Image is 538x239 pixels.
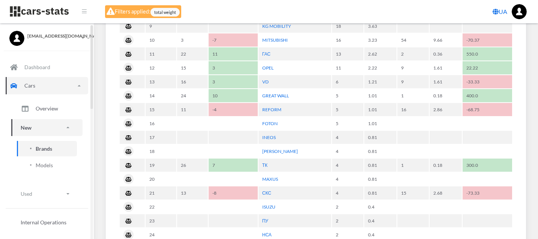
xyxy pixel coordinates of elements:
td: 1.01 [364,89,397,102]
td: 16 [332,33,364,47]
a: MITSUBISHI [262,37,288,43]
a: REFORM [262,107,281,112]
td: 4 [332,172,364,186]
a: Overview [11,99,83,118]
td: 1 [397,159,429,172]
td: 16 [397,103,429,116]
a: [PERSON_NAME] [262,148,298,154]
td: 54 [397,33,429,47]
td: 24 [177,89,208,102]
a: ГАС [262,51,271,57]
td: 11 [209,47,258,61]
td: 11 [332,61,364,74]
p: Used [21,189,32,198]
a: Used [11,185,83,202]
td: 9 [397,75,429,88]
td: 4 [332,145,364,158]
p: Cars [24,81,35,90]
a: ТК [262,162,267,168]
td: 20 [146,172,176,186]
span: total weight [150,8,180,17]
td: 9.66 [430,33,462,47]
a: ПУ [262,218,268,224]
td: 1.61 [430,75,462,88]
td: 9 [397,61,429,74]
a: НСА [262,232,272,237]
td: 2.22 [364,61,397,74]
a: FOTON [262,121,278,126]
td: -7 [209,33,258,47]
td: 0.81 [364,159,397,172]
td: 0.81 [364,145,397,158]
span: Brands [36,145,52,153]
a: Dashboard [6,59,88,76]
a: VD [262,79,269,85]
td: 3 [209,61,258,74]
td: 7 [209,159,258,172]
td: 13 [177,186,208,200]
td: 4 [332,159,364,172]
td: 12 [146,61,176,74]
td: 5 [332,117,364,130]
td: 3 [177,33,208,47]
td: 11 [177,103,208,116]
td: 2 [332,200,364,213]
td: 3.23 [364,33,397,47]
td: 4 [332,186,364,200]
img: navbar brand [9,6,69,17]
td: -73.33 [463,186,512,200]
td: 400.0 [463,89,512,102]
td: 14 [146,89,176,102]
a: ISUZU [262,204,275,210]
td: -4 [209,103,258,116]
td: 0.4 [364,200,397,213]
div: Filters applied: [105,5,181,18]
img: ... [512,4,527,19]
td: 2 [397,47,429,61]
a: СКС [262,190,271,196]
td: 22 [146,200,176,213]
a: Cars [6,77,88,94]
td: 550.0 [463,47,512,61]
td: 15 [146,103,176,116]
td: 0.36 [430,47,462,61]
span: [EMAIL_ADDRESS][DOMAIN_NAME] [27,33,84,39]
td: 10 [209,89,258,102]
a: UA [490,4,510,19]
td: 2.68 [430,186,462,200]
td: 1.61 [430,61,462,74]
td: 0.18 [430,159,462,172]
td: 3 [209,75,258,88]
td: 2.62 [364,47,397,61]
a: OPEL [262,65,274,71]
td: 21 [146,186,176,200]
a: KG MOBILITY [262,23,291,29]
td: 22.22 [463,61,512,74]
span: Overview [36,104,58,112]
td: 0.81 [364,172,397,186]
td: 23 [146,214,176,227]
a: New [11,119,83,136]
td: 3.63 [364,20,397,33]
td: 4 [332,131,364,144]
td: 5 [332,89,364,102]
a: [EMAIL_ADDRESS][DOMAIN_NAME] [9,31,84,39]
td: -68.75 [463,103,512,116]
a: GREAT WALL [262,93,289,98]
td: 16 [146,117,176,130]
td: 26 [177,159,208,172]
td: -8 [209,186,258,200]
td: 5 [332,103,364,116]
td: 17 [146,131,176,144]
td: 15 [177,61,208,74]
p: New [21,123,32,132]
a: INEOS [262,135,276,140]
td: 300.0 [463,159,512,172]
td: -33.33 [463,75,512,88]
td: 2.86 [430,103,462,116]
td: 0.81 [364,131,397,144]
a: Models [17,157,77,173]
td: 10 [146,33,176,47]
td: 0.18 [430,89,462,102]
